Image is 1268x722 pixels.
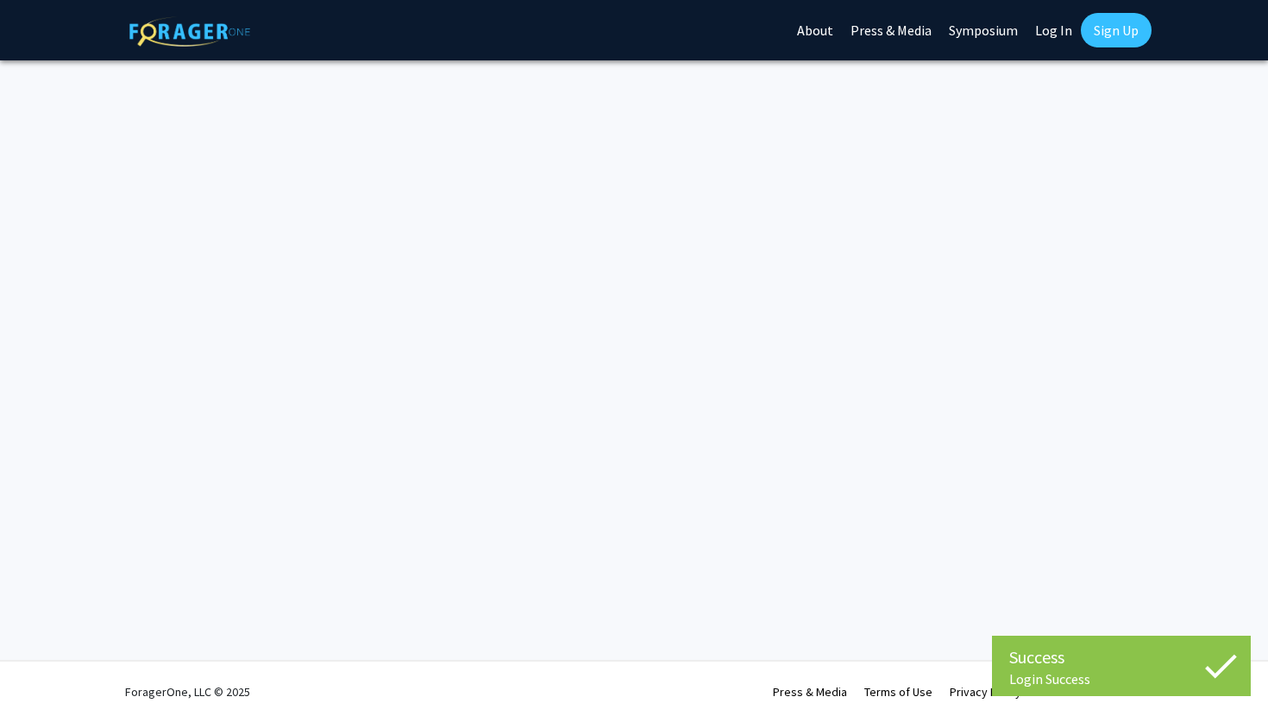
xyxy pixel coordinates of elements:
[773,684,847,700] a: Press & Media
[950,684,1021,700] a: Privacy Policy
[129,16,250,47] img: ForagerOne Logo
[1009,670,1233,687] div: Login Success
[1081,13,1152,47] a: Sign Up
[125,662,250,722] div: ForagerOne, LLC © 2025
[1009,644,1233,670] div: Success
[864,684,932,700] a: Terms of Use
